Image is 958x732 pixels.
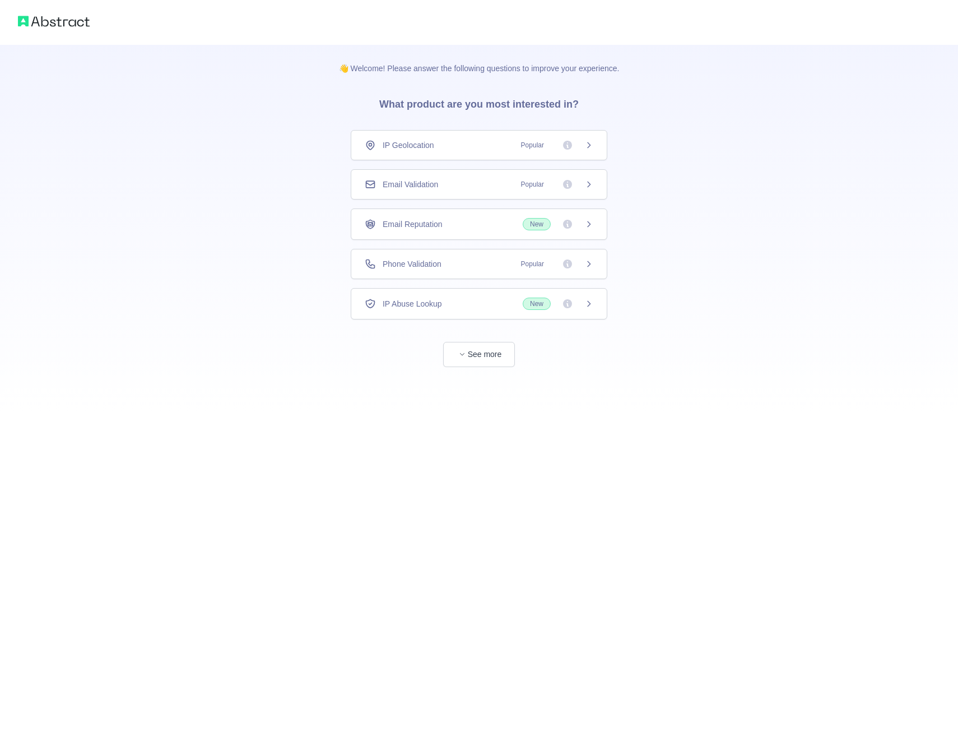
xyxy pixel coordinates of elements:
span: Popular [514,258,551,270]
span: Phone Validation [383,258,441,270]
span: Popular [514,140,551,151]
span: IP Geolocation [383,140,434,151]
p: 👋 Welcome! Please answer the following questions to improve your experience. [321,45,638,74]
span: IP Abuse Lookup [383,298,442,309]
span: New [523,298,551,310]
span: Email Reputation [383,219,443,230]
span: Email Validation [383,179,438,190]
span: Popular [514,179,551,190]
img: Abstract logo [18,13,90,29]
h3: What product are you most interested in? [361,74,597,130]
button: See more [443,342,515,367]
span: New [523,218,551,230]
